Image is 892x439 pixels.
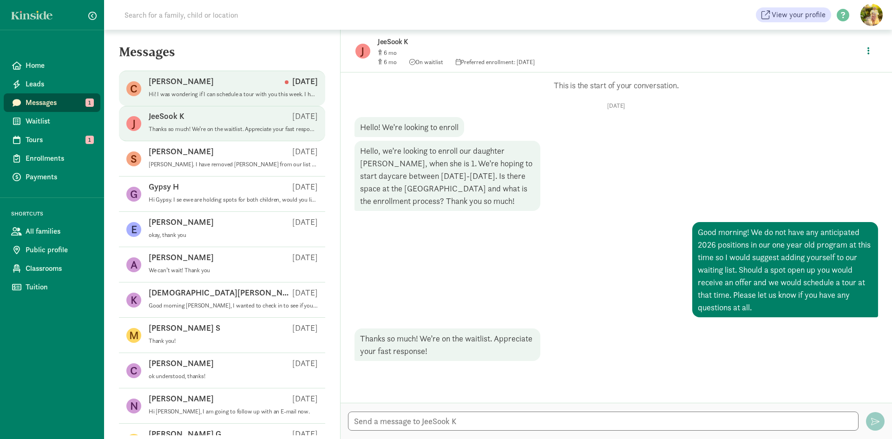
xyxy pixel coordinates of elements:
p: [PERSON_NAME] S [149,322,220,334]
span: Tours [26,134,93,145]
span: Messages [26,97,93,108]
span: View your profile [772,9,826,20]
a: Waitlist [4,112,100,131]
figure: M [126,328,141,343]
figure: E [126,222,141,237]
span: On waitlist [409,58,443,66]
p: [DATE] [292,393,318,404]
p: [DATE] [292,322,318,334]
span: Public profile [26,244,93,256]
span: 6 [384,58,397,66]
p: [DATE] [292,287,318,298]
p: JeeSook K [378,35,670,48]
p: We can’t wait! Thank you [149,267,318,274]
div: Hello! We’re looking to enroll [354,117,464,137]
a: Tuition [4,278,100,296]
span: Classrooms [26,263,93,274]
p: Good morning [PERSON_NAME], I wanted to check in to see if you were hoping to enroll Ford? Or if ... [149,302,318,309]
a: Enrollments [4,149,100,168]
div: Good morning! We do not have any anticipated 2026 positions in our one year old program at this t... [692,222,878,317]
figure: C [126,81,141,96]
p: [DATE] [292,181,318,192]
p: [DATE] [292,146,318,157]
a: Payments [4,168,100,186]
figure: K [126,293,141,308]
p: Hi! I was wondering if I can schedule a tour with you this week. I have a [DEMOGRAPHIC_DATA]. Loo... [149,91,318,98]
span: 1 [85,98,94,107]
p: [PERSON_NAME] [149,358,214,369]
p: Hi Gypsy. I se ewe are holding spots for both children, would you like to move forward? Or we can... [149,196,318,203]
span: 6 [384,49,397,57]
figure: C [126,363,141,378]
input: Search for a family, child or location [119,6,380,24]
a: Leads [4,75,100,93]
figure: A [126,257,141,272]
span: Leads [26,79,93,90]
a: All families [4,222,100,241]
p: [PERSON_NAME] [149,216,214,228]
span: All families [26,226,93,237]
a: Classrooms [4,259,100,278]
span: Preferred enrollment: [DATE] [456,58,535,66]
figure: J [126,116,141,131]
span: Waitlist [26,116,93,127]
div: Hello, we’re looking to enroll our daughter [PERSON_NAME], when she is 1. We’re hoping to start d... [354,141,540,211]
p: [PERSON_NAME] [149,146,214,157]
p: [DATE] [285,76,318,87]
p: [DATE] [354,102,878,110]
a: Tours 1 [4,131,100,149]
p: Gypsy H [149,181,179,192]
span: Tuition [26,282,93,293]
p: okay, thank you [149,231,318,239]
span: 1 [85,136,94,144]
p: [PERSON_NAME]. I have removed [PERSON_NAME] from our list but should you want to remain please le... [149,161,318,168]
p: This is the start of your conversation. [354,80,878,91]
figure: N [126,399,141,413]
p: [DATE] [292,358,318,369]
p: Thank you! [149,337,318,345]
figure: S [126,151,141,166]
span: Enrollments [26,153,93,164]
span: Home [26,60,93,71]
p: [PERSON_NAME] [149,393,214,404]
p: ok understood, thanks! [149,373,318,380]
p: [DATE] [292,111,318,122]
p: [DATE] [292,252,318,263]
a: Home [4,56,100,75]
h5: Messages [104,45,340,67]
a: Messages 1 [4,93,100,112]
p: [PERSON_NAME] [149,252,214,263]
a: Public profile [4,241,100,259]
a: View your profile [756,7,831,22]
p: Hi [PERSON_NAME], I am going to follow up with an E-mail now. [149,408,318,415]
p: [DATE] [292,216,318,228]
figure: G [126,187,141,202]
span: Payments [26,171,93,183]
div: Thanks so much! We’re on the waitlist. Appreciate your fast response! [354,328,540,361]
p: [PERSON_NAME] [149,76,214,87]
p: [DEMOGRAPHIC_DATA][PERSON_NAME] [149,287,292,298]
p: Thanks so much! We’re on the waitlist. Appreciate your fast response! [149,125,318,133]
figure: J [355,44,370,59]
p: JeeSook K [149,111,184,122]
